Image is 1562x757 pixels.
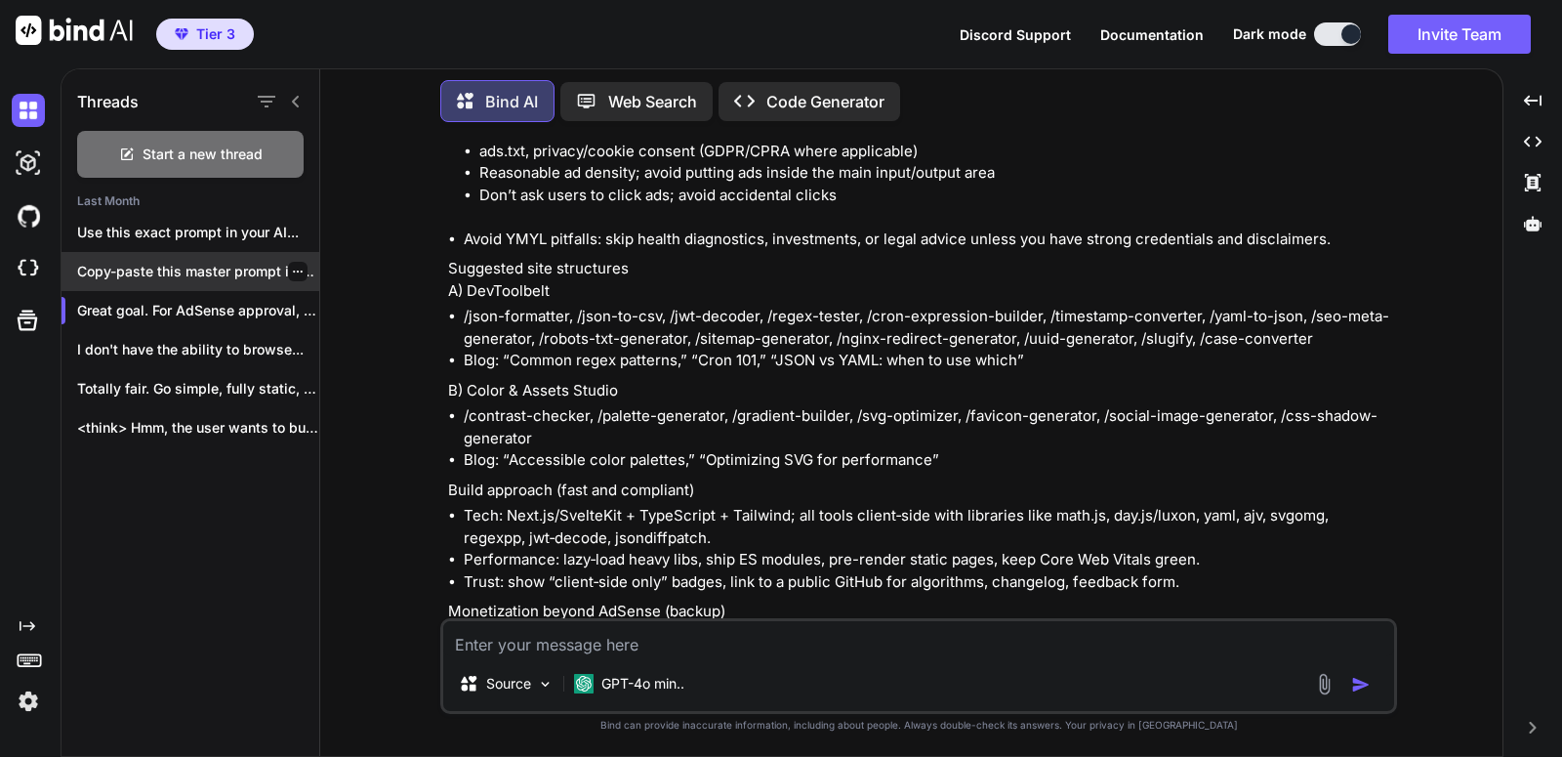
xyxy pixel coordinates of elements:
img: darkAi-studio [12,147,45,180]
li: /contrast-checker, /palette-generator, /gradient-builder, /svg-optimizer, /favicon-generator, /so... [464,405,1393,449]
p: Monetization beyond AdSense (backup) [448,601,1393,623]
p: Use this exact prompt in your AI... [77,223,319,242]
span: Start a new thread [143,145,263,164]
p: Copy-paste this master prompt into Bind AI... [77,262,319,281]
img: GPT-4o mini [574,674,594,694]
p: <think> Hmm, the user wants to build... [77,418,319,438]
p: Web Search [608,90,697,113]
button: Documentation [1100,24,1204,45]
span: Dark mode [1233,24,1306,44]
h2: Last Month [62,193,319,209]
span: Tier 3 [196,24,235,44]
img: icon [1351,675,1371,694]
button: premiumTier 3 [156,19,254,50]
img: darkChat [12,94,45,127]
img: attachment [1313,673,1336,695]
p: Great goal. For AdSense approval, Google looks... [77,301,319,320]
img: premium [175,28,188,40]
p: I don't have the ability to browse... [77,340,319,359]
p: Build approach (fast and compliant) [448,480,1393,502]
p: GPT-4o min.. [601,674,684,694]
span: Discord Support [960,26,1071,43]
p: Suggested site structures A) DevToolbelt [448,258,1393,302]
p: Bind can provide inaccurate information, including about people. Always double-check its answers.... [440,718,1397,733]
li: Blog: “Accessible color palettes,” “Optimizing SVG for performance” [464,449,1393,472]
img: Pick Models [537,676,554,693]
p: Bind AI [485,90,538,113]
h1: Threads [77,90,139,113]
span: Documentation [1100,26,1204,43]
li: Blog: “Common regex patterns,” “Cron 101,” “JSON vs YAML: when to use which” [464,350,1393,372]
li: AdSense setup best practices: [464,118,1393,229]
li: Tech: Next.js/SvelteKit + TypeScript + Tailwind; all tools client‑side with libraries like math.j... [464,505,1393,549]
li: Don’t ask users to click ads; avoid accidental clicks [479,185,1393,207]
button: Discord Support [960,24,1071,45]
p: Totally fair. Go simple, fully static, and... [77,379,319,399]
p: Code Generator [766,90,884,113]
p: Source [486,674,531,694]
img: Bind AI [16,16,133,45]
img: cloudideIcon [12,252,45,285]
li: Performance: lazy‑load heavy libs, ship ES modules, pre-render static pages, keep Core Web Vitals... [464,549,1393,571]
p: B) Color & Assets Studio [448,380,1393,402]
li: /json-formatter, /json-to-csv, /jwt-decoder, /regex-tester, /cron-expression-builder, /timestamp-... [464,306,1393,350]
img: githubDark [12,199,45,232]
button: Invite Team [1388,15,1531,54]
li: ads.txt, privacy/cookie consent (GDPR/CPRA where applicable) [479,141,1393,163]
li: Reasonable ad density; avoid putting ads inside the main input/output area [479,162,1393,185]
img: settings [12,685,45,718]
li: Trust: show “client‑side only” badges, link to a public GitHub for algorithms, changelog, feedbac... [464,571,1393,594]
li: Avoid YMYL pitfalls: skip health diagnostics, investments, or legal advice unless you have strong... [464,229,1393,251]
